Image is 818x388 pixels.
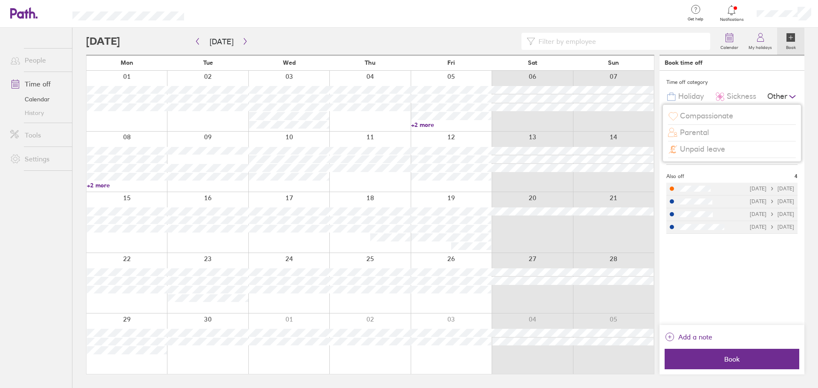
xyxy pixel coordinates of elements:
span: Mon [121,59,133,66]
a: People [3,52,72,69]
a: Notifications [718,4,746,22]
span: Sickness [727,92,756,101]
label: Calendar [715,43,743,50]
div: [DATE] [DATE] [750,186,794,192]
span: Book [671,355,793,363]
div: [DATE] [DATE] [750,224,794,230]
div: Other [767,89,798,105]
span: Compassionate [680,112,733,121]
span: 4 [795,173,798,179]
span: Holiday [678,92,704,101]
span: Add a note [678,330,712,344]
label: Book [781,43,801,50]
span: Get help [682,17,709,22]
div: Book time off [665,59,703,66]
span: Wed [283,59,296,66]
span: Unpaid leave [680,145,725,154]
a: Settings [3,150,72,167]
span: Tue [203,59,213,66]
a: Calendar [715,28,743,55]
div: [DATE] [DATE] [750,198,794,204]
div: Time off category [666,76,798,89]
a: Calendar [3,92,72,106]
a: Tools [3,126,72,144]
a: My holidays [743,28,777,55]
span: Sat [528,59,537,66]
div: [DATE] [DATE] [750,211,794,217]
a: Time off [3,75,72,92]
button: Add a note [665,330,712,344]
button: Book [665,349,799,369]
span: Parental [680,128,709,137]
a: +2 more [411,121,491,129]
button: [DATE] [203,34,240,49]
span: Thu [365,59,375,66]
a: History [3,106,72,120]
input: Filter by employee [535,33,705,49]
span: Also off [666,173,684,179]
span: Sun [608,59,619,66]
a: +2 more [87,181,167,189]
label: My holidays [743,43,777,50]
span: Fri [447,59,455,66]
span: Notifications [718,17,746,22]
a: Book [777,28,804,55]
